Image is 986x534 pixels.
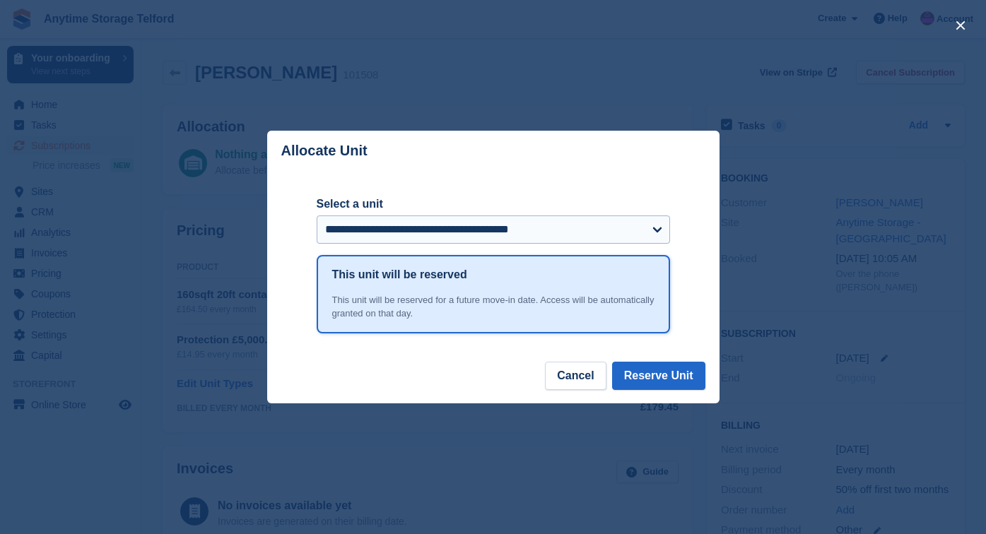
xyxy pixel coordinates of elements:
[317,196,670,213] label: Select a unit
[612,362,705,390] button: Reserve Unit
[281,143,368,159] p: Allocate Unit
[332,293,655,321] div: This unit will be reserved for a future move-in date. Access will be automatically granted on tha...
[545,362,606,390] button: Cancel
[949,14,972,37] button: close
[332,266,467,283] h1: This unit will be reserved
